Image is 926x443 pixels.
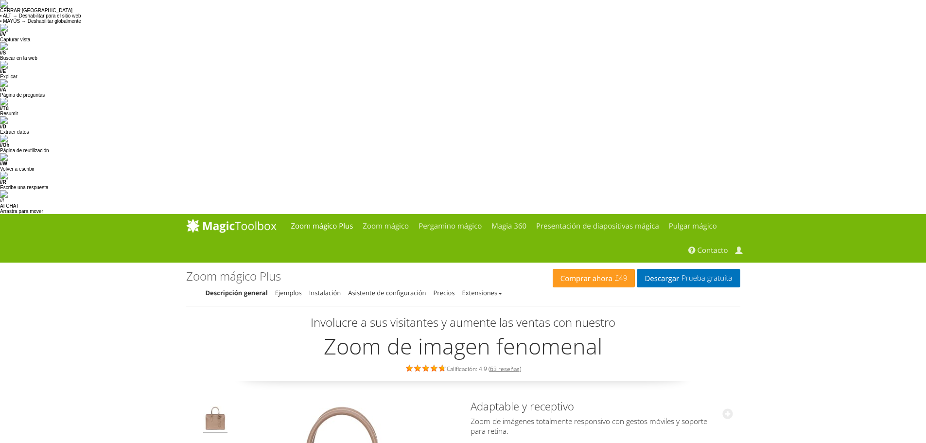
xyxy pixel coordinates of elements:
a: Adaptable y receptivoZoom de imágenes totalmente responsivo con gestos móviles y soporte para ret... [471,399,733,436]
font: Magia 360 [491,221,526,231]
font: Zoom de imagen fenomenal [324,331,602,361]
font: Adaptable y receptivo [471,399,574,413]
font: W [3,161,7,166]
font: Zoom de imágenes totalmente responsivo con gestos móviles y soporte para retina. [471,416,707,436]
font: Zoom mágico [363,221,409,231]
a: 63 reseñas [490,365,520,373]
a: Descripción general [206,288,268,297]
img: MagicToolbox.com - Herramientas de imagen para tu sitio web [186,218,277,233]
a: Asistente de configuración [348,288,426,297]
font: Prueba gratuita [681,273,732,283]
a: Precios [434,288,455,297]
a: Comprar ahora£49 [553,269,635,287]
a: Extensiones [462,288,502,297]
font: ) [520,365,521,373]
a: Presentación de diapositivas mágica [531,214,664,238]
font: Contacto [698,246,728,255]
font: Calificación: 4.9 ( [447,365,490,373]
font: Oh [3,142,10,148]
a: Pergamino mágico [414,214,487,238]
a: Magia 360 [487,214,531,238]
a: Pulgar mágico [664,214,722,238]
font: E [3,69,6,74]
a: Zoom mágico [358,214,414,238]
font: Involucre a sus visitantes y aumente las ventas con nuestro [311,314,615,330]
a: Zoom mágico Plus [286,214,358,238]
a: Contacto [686,238,733,263]
font: S [3,50,6,55]
font: Pergamino mágico [419,221,482,231]
font: / [3,198,4,203]
font: Tú [3,106,9,111]
font: Zoom mágico Plus [186,268,281,284]
a: Ejemplos [275,288,302,297]
a: Instalación [309,288,341,297]
font: Presentación de diapositivas mágica [536,221,659,231]
font: R [3,179,6,185]
font: Zoom mágico Plus [291,221,353,231]
font: Descargar [645,274,679,284]
font: Comprar ahora [560,274,612,284]
font: Pulgar mágico [669,221,717,231]
img: Ejemplo de zoom de imagen de producto [203,406,227,433]
font: A [3,87,6,92]
font: D [3,124,6,129]
font: £49 [615,273,628,283]
font: Extensiones [462,288,497,297]
a: DescargarPrueba gratuita [637,269,740,287]
font: V [3,32,6,37]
